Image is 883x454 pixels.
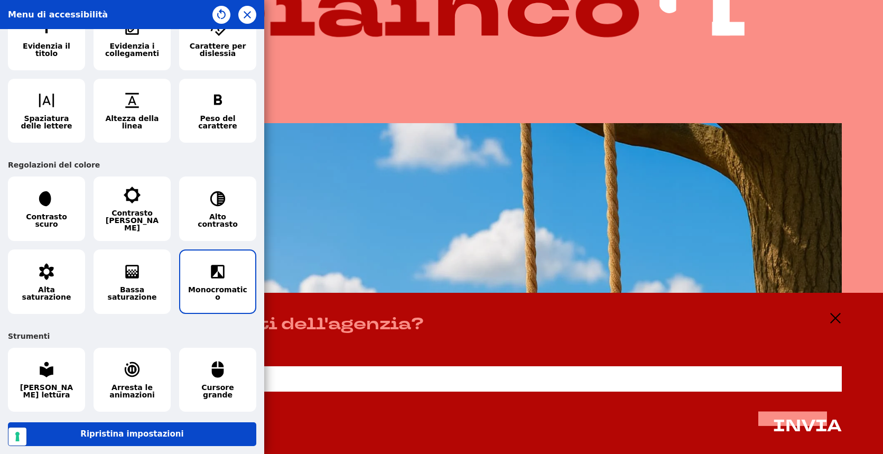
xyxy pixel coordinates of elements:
span: Alta saturazione [17,286,76,301]
button: Altezza della linea [94,79,171,143]
button: Cursore grande [179,348,256,412]
button: Peso del carattere [179,79,256,143]
button: Chiudi [238,6,256,24]
button: Alto contrasto [179,177,256,241]
span: Altezza della linea [103,115,162,129]
button: Carattere per dislessia [179,6,256,70]
div: Menu di accessibilità [8,11,108,19]
button: Spaziatura delle lettere [8,79,85,143]
button: Evidenzia il titolo [8,6,85,70]
span: Bassa saturazione [103,286,162,301]
span: Peso del carattere [188,115,247,129]
button: Alta saturazione [8,249,85,314]
span: Spaziatura delle lettere [17,115,76,129]
span: Arresta le animazioni [103,384,162,399]
span: Monocromatico [188,286,247,301]
button: Monocromatico [179,249,256,314]
span: [PERSON_NAME] lettura [17,384,76,399]
div: Strumenti [8,325,256,348]
button: Contrasto [PERSON_NAME] [94,177,171,241]
div: Regolazioni del colore [8,153,256,177]
span: Carattere per dislessia [188,42,247,57]
button: Evidenzia i collegamenti [94,6,171,70]
span: Evidenzia i collegamenti [103,42,162,57]
button: Contrasto scuro [8,177,85,241]
button: Ripristina impostazioni [212,6,230,24]
button: Ripristina impostazioni [8,422,256,446]
span: Contrasto [PERSON_NAME] [103,209,162,231]
button: [PERSON_NAME] lettura [8,348,85,412]
button: Arresta le animazioni [94,348,171,412]
button: Le tue preferenze relative al consenso per le tecnologie di tracciamento [8,428,26,446]
span: Contrasto scuro [17,213,76,228]
button: Bassa saturazione [94,249,171,314]
span: Cursore grande [188,384,247,399]
span: Evidenzia il titolo [17,42,76,57]
span: Alto contrasto [188,213,247,228]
